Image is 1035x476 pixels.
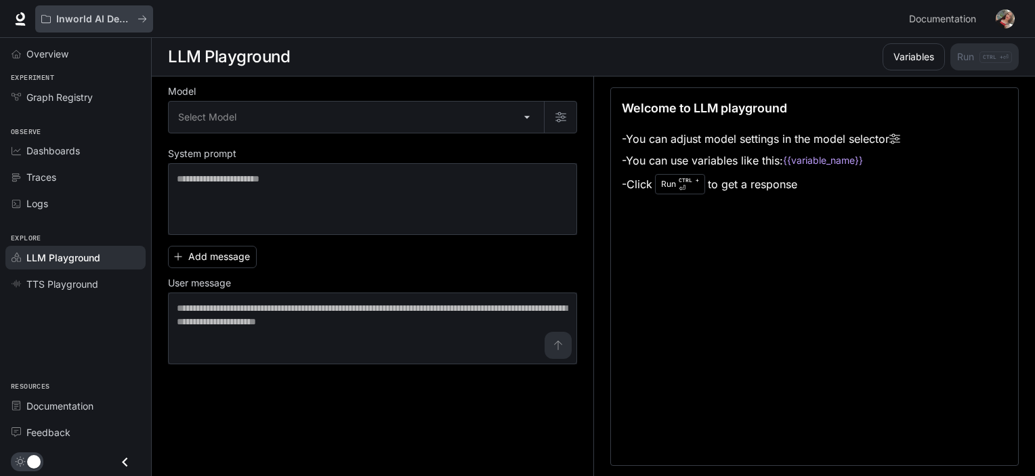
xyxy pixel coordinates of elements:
[5,139,146,163] a: Dashboards
[26,90,93,104] span: Graph Registry
[168,43,290,70] h1: LLM Playground
[5,165,146,189] a: Traces
[5,192,146,215] a: Logs
[622,99,787,117] p: Welcome to LLM playground
[26,196,48,211] span: Logs
[622,150,900,171] li: - You can use variables like this:
[168,87,196,96] p: Model
[5,42,146,66] a: Overview
[5,246,146,269] a: LLM Playground
[679,176,699,192] p: ⏎
[169,102,544,133] div: Select Model
[5,420,146,444] a: Feedback
[26,170,56,184] span: Traces
[56,14,132,25] p: Inworld AI Demos
[27,454,41,469] span: Dark mode toggle
[883,43,945,70] button: Variables
[996,9,1015,28] img: User avatar
[110,448,140,476] button: Close drawer
[5,272,146,296] a: TTS Playground
[26,251,100,265] span: LLM Playground
[679,176,699,184] p: CTRL +
[35,5,153,33] button: All workspaces
[622,128,900,150] li: - You can adjust model settings in the model selector
[178,110,236,124] span: Select Model
[622,171,900,197] li: - Click to get a response
[783,154,863,167] code: {{variable_name}}
[168,278,231,288] p: User message
[904,5,986,33] a: Documentation
[168,246,257,268] button: Add message
[168,149,236,158] p: System prompt
[655,174,705,194] div: Run
[5,85,146,109] a: Graph Registry
[26,277,98,291] span: TTS Playground
[26,47,68,61] span: Overview
[5,394,146,418] a: Documentation
[992,5,1019,33] button: User avatar
[909,11,976,28] span: Documentation
[26,399,93,413] span: Documentation
[26,425,70,439] span: Feedback
[26,144,80,158] span: Dashboards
